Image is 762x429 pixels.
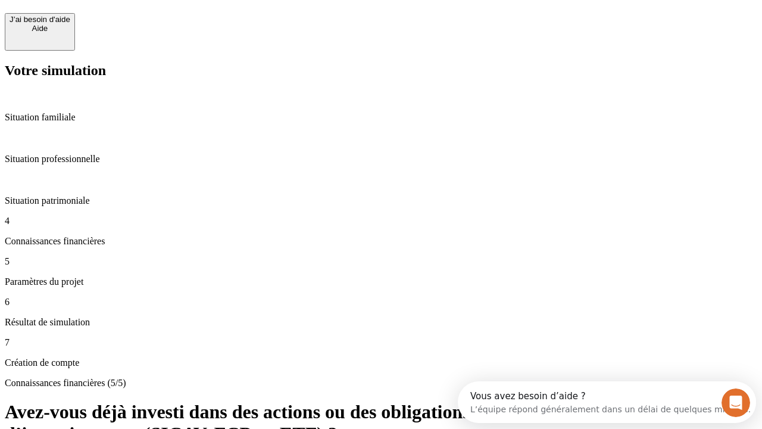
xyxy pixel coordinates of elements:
p: Paramètres du projet [5,276,757,287]
div: L’équipe répond généralement dans un délai de quelques minutes. [13,20,293,32]
p: Situation familiale [5,112,757,123]
p: Situation patrimoniale [5,195,757,206]
button: J’ai besoin d'aideAide [5,13,75,51]
p: Création de compte [5,357,757,368]
p: 6 [5,297,757,307]
p: Résultat de simulation [5,317,757,328]
iframe: Intercom live chat [722,388,750,417]
div: Ouvrir le Messenger Intercom [5,5,328,38]
p: 4 [5,216,757,226]
p: Situation professionnelle [5,154,757,164]
p: Connaissances financières [5,236,757,247]
p: 7 [5,337,757,348]
p: 5 [5,256,757,267]
div: Aide [10,24,70,33]
div: J’ai besoin d'aide [10,15,70,24]
div: Vous avez besoin d’aide ? [13,10,293,20]
p: Connaissances financières (5/5) [5,378,757,388]
h2: Votre simulation [5,63,757,79]
iframe: Intercom live chat discovery launcher [458,381,756,423]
